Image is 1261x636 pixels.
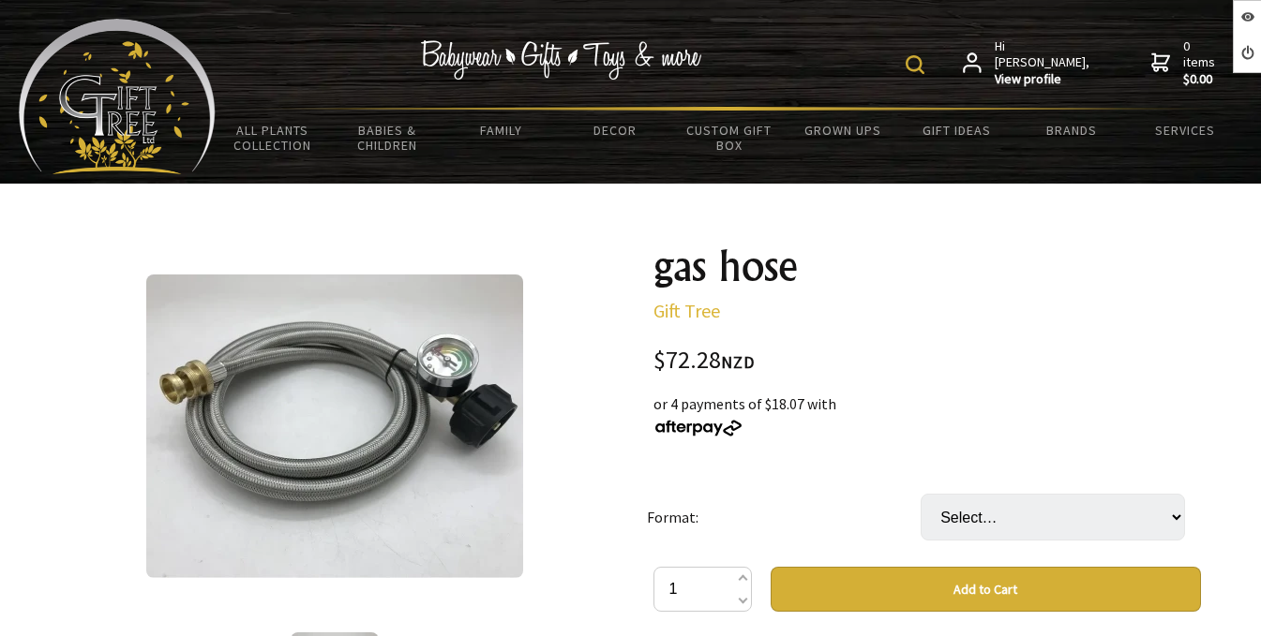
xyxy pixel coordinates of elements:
strong: $0.00 [1183,71,1219,88]
a: Gift Tree [653,299,720,322]
a: Gift Ideas [900,111,1014,150]
h1: gas hose [653,244,1201,288]
img: Babywear - Gifts - Toys & more [420,40,701,80]
span: 0 items [1183,37,1219,88]
button: Add to Cart [771,567,1201,612]
img: Afterpay [653,420,743,436]
img: gas hose [146,274,523,578]
span: Hi [PERSON_NAME], [995,38,1091,88]
a: 0 items$0.00 [1151,38,1219,88]
a: Custom Gift Box [672,111,787,165]
div: or 4 payments of $18.07 with [653,392,1201,437]
img: Babyware - Gifts - Toys and more... [19,19,216,174]
a: All Plants Collection [216,111,330,165]
a: Family [443,111,558,150]
span: NZD [721,351,755,373]
a: Brands [1014,111,1129,150]
td: Format: [647,467,921,567]
a: Services [1128,111,1242,150]
a: Babies & Children [330,111,444,165]
strong: View profile [995,71,1091,88]
a: Decor [558,111,672,150]
a: Grown Ups [786,111,900,150]
img: product search [906,55,924,74]
a: Hi [PERSON_NAME],View profile [963,38,1091,88]
div: $72.28 [653,348,1201,374]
